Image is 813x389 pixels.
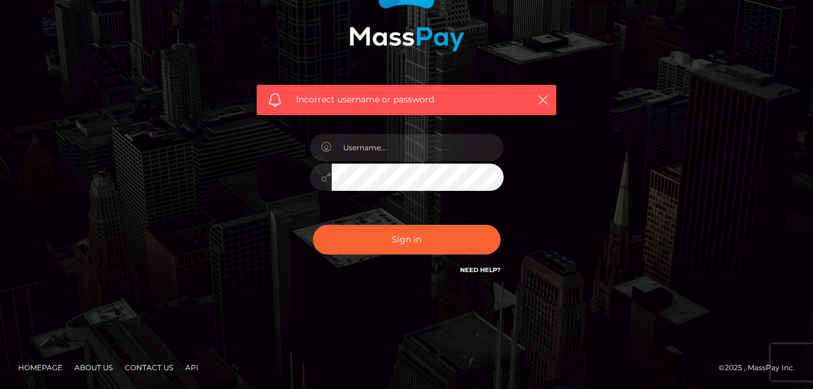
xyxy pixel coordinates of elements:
button: Sign in [313,225,501,254]
a: Need Help? [460,266,501,274]
span: Incorrect username or password. [296,93,517,106]
a: Homepage [13,358,67,377]
input: Username... [332,134,504,161]
div: © 2025 , MassPay Inc. [719,361,804,374]
a: Contact Us [120,358,178,377]
a: About Us [70,358,117,377]
a: API [180,358,203,377]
